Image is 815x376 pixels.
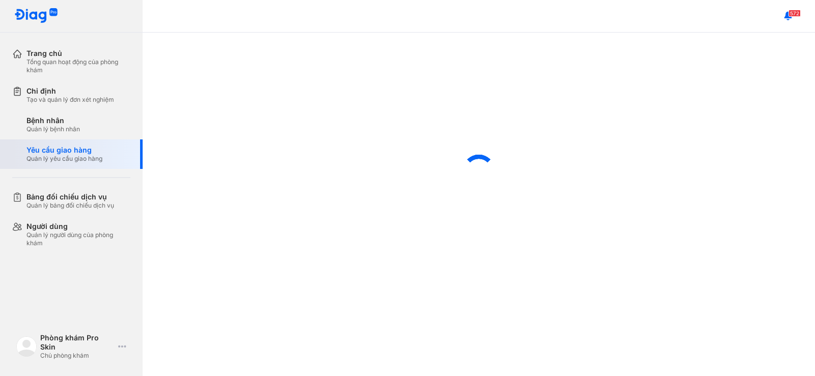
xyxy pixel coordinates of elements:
div: Chỉ định [26,86,114,96]
span: 572 [789,10,801,17]
div: Người dùng [26,222,130,231]
div: Quản lý bệnh nhân [26,125,80,133]
div: Tổng quan hoạt động của phòng khám [26,58,130,74]
div: Quản lý người dùng của phòng khám [26,231,130,247]
div: Tạo và quản lý đơn xét nghiệm [26,96,114,104]
div: Quản lý yêu cầu giao hàng [26,155,102,163]
div: Bảng đối chiếu dịch vụ [26,192,114,201]
div: Phòng khám Pro Skin [40,333,115,352]
div: Trang chủ [26,49,130,58]
div: Bệnh nhân [26,116,80,125]
div: Yêu cầu giao hàng [26,146,102,155]
img: logo [16,336,37,357]
div: Quản lý bảng đối chiếu dịch vụ [26,201,114,210]
img: logo [14,8,58,24]
div: Chủ phòng khám [40,352,115,360]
